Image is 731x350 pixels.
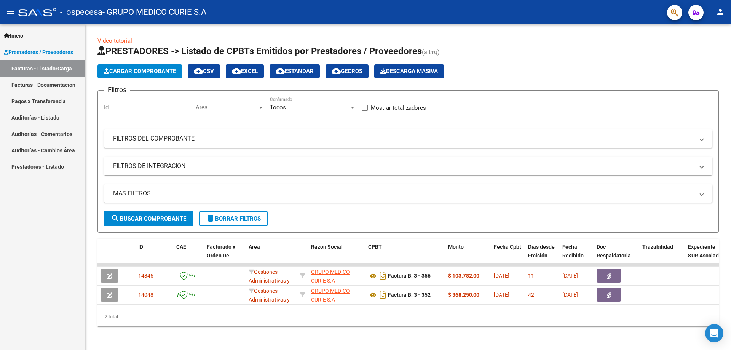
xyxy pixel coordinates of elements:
[639,239,685,272] datatable-header-cell: Trazabilidad
[113,189,694,198] mat-panel-title: MAS FILTROS
[232,68,258,75] span: EXCEL
[104,68,176,75] span: Cargar Comprobante
[138,292,153,298] span: 14048
[688,244,722,259] span: Expediente SUR Asociado
[311,268,362,284] div: 33711316049
[199,211,268,226] button: Borrar Filtros
[4,32,23,40] span: Inicio
[528,244,555,259] span: Días desde Emisión
[562,292,578,298] span: [DATE]
[196,104,257,111] span: Area
[332,68,362,75] span: Gecros
[642,244,673,250] span: Trazabilidad
[326,64,369,78] button: Gecros
[371,103,426,112] span: Mostrar totalizadores
[246,239,297,272] datatable-header-cell: Area
[249,269,290,292] span: Gestiones Administrativas y Otros
[270,64,320,78] button: Estandar
[594,239,639,272] datatable-header-cell: Doc Respaldatoria
[97,46,422,56] span: PRESTADORES -> Listado de CPBTs Emitidos por Prestadores / Proveedores
[311,287,362,303] div: 33711316049
[207,244,235,259] span: Facturado x Orden De
[102,4,206,21] span: - GRUPO MEDICO CURIE S.A
[562,273,578,279] span: [DATE]
[206,214,215,223] mat-icon: delete
[705,324,723,342] div: Open Intercom Messenger
[311,288,350,303] span: GRUPO MEDICO CURIE S.A
[138,244,143,250] span: ID
[491,239,525,272] datatable-header-cell: Fecha Cpbt
[6,7,15,16] mat-icon: menu
[525,239,559,272] datatable-header-cell: Días desde Emisión
[176,244,186,250] span: CAE
[311,244,343,250] span: Razón Social
[445,239,491,272] datatable-header-cell: Monto
[365,239,445,272] datatable-header-cell: CPBT
[60,4,102,21] span: - ospecesa
[249,288,290,312] span: Gestiones Administrativas y Otros
[716,7,725,16] mat-icon: person
[374,64,444,78] button: Descarga Masiva
[111,215,186,222] span: Buscar Comprobante
[135,239,173,272] datatable-header-cell: ID
[597,244,631,259] span: Doc Respaldatoria
[308,239,365,272] datatable-header-cell: Razón Social
[378,289,388,301] i: Descargar documento
[104,211,193,226] button: Buscar Comprobante
[388,292,431,298] strong: Factura B: 3 - 352
[97,307,719,326] div: 2 total
[528,273,534,279] span: 11
[138,273,153,279] span: 14346
[4,48,73,56] span: Prestadores / Proveedores
[494,244,521,250] span: Fecha Cpbt
[104,129,712,148] mat-expansion-panel-header: FILTROS DEL COMPROBANTE
[494,273,509,279] span: [DATE]
[97,37,132,44] a: Video tutorial
[685,239,727,272] datatable-header-cell: Expediente SUR Asociado
[528,292,534,298] span: 42
[113,134,694,143] mat-panel-title: FILTROS DEL COMPROBANTE
[562,244,584,259] span: Fecha Recibido
[97,64,182,78] button: Cargar Comprobante
[380,68,438,75] span: Descarga Masiva
[378,270,388,282] i: Descargar documento
[194,68,214,75] span: CSV
[204,239,246,272] datatable-header-cell: Facturado x Orden De
[104,184,712,203] mat-expansion-panel-header: MAS FILTROS
[226,64,264,78] button: EXCEL
[232,66,241,75] mat-icon: cloud_download
[276,66,285,75] mat-icon: cloud_download
[194,66,203,75] mat-icon: cloud_download
[494,292,509,298] span: [DATE]
[111,214,120,223] mat-icon: search
[422,48,440,56] span: (alt+q)
[206,215,261,222] span: Borrar Filtros
[173,239,204,272] datatable-header-cell: CAE
[559,239,594,272] datatable-header-cell: Fecha Recibido
[368,244,382,250] span: CPBT
[249,244,260,250] span: Area
[374,64,444,78] app-download-masive: Descarga masiva de comprobantes (adjuntos)
[388,273,431,279] strong: Factura B: 3 - 356
[104,157,712,175] mat-expansion-panel-header: FILTROS DE INTEGRACION
[448,244,464,250] span: Monto
[448,273,479,279] strong: $ 103.782,00
[311,269,350,284] span: GRUPO MEDICO CURIE S.A
[448,292,479,298] strong: $ 368.250,00
[332,66,341,75] mat-icon: cloud_download
[188,64,220,78] button: CSV
[104,85,130,95] h3: Filtros
[113,162,694,170] mat-panel-title: FILTROS DE INTEGRACION
[276,68,314,75] span: Estandar
[270,104,286,111] span: Todos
